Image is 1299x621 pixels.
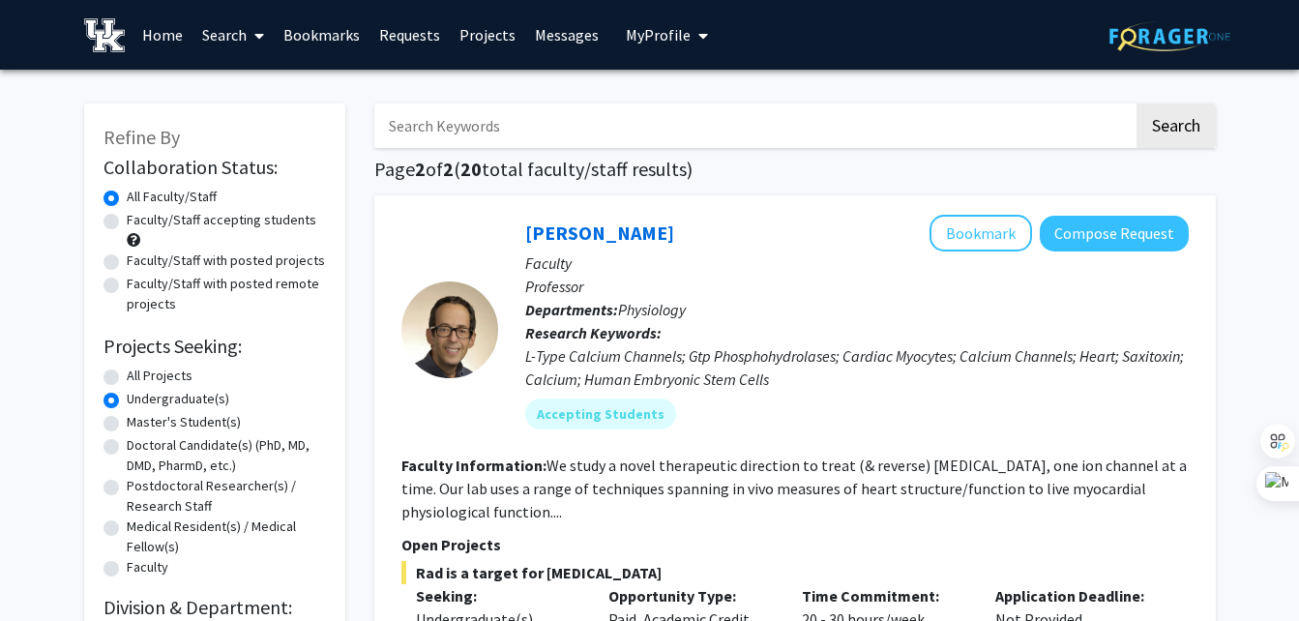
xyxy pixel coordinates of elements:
label: Undergraduate(s) [127,389,229,409]
label: Doctoral Candidate(s) (PhD, MD, DMD, PharmD, etc.) [127,435,326,476]
span: 2 [443,157,454,181]
a: Projects [450,1,525,69]
b: Research Keywords: [525,323,662,342]
label: Faculty/Staff with posted remote projects [127,274,326,314]
h2: Projects Seeking: [103,335,326,358]
button: Compose Request to Jonathan Satin [1040,216,1189,251]
label: Postdoctoral Researcher(s) / Research Staff [127,476,326,517]
b: Faculty Information: [401,456,546,475]
p: Application Deadline: [995,584,1160,607]
span: 20 [460,157,482,181]
h1: Page of ( total faculty/staff results) [374,158,1216,181]
span: Rad is a target for [MEDICAL_DATA] [401,561,1189,584]
label: Master's Student(s) [127,412,241,432]
img: ForagerOne Logo [1109,21,1230,51]
mat-chip: Accepting Students [525,399,676,429]
a: Messages [525,1,608,69]
span: Physiology [618,300,686,319]
h2: Collaboration Status: [103,156,326,179]
div: L-Type Calcium Channels; Gtp Phosphohydrolases; Cardiac Myocytes; Calcium Channels; Heart; Saxito... [525,344,1189,391]
button: Search [1137,103,1216,148]
button: Add Jonathan Satin to Bookmarks [930,215,1032,251]
b: Departments: [525,300,618,319]
label: Faculty [127,557,168,577]
a: Search [192,1,274,69]
span: Refine By [103,125,180,149]
input: Search Keywords [374,103,1134,148]
a: Home [133,1,192,69]
p: Opportunity Type: [608,584,773,607]
span: My Profile [626,25,691,44]
a: Bookmarks [274,1,369,69]
label: All Faculty/Staff [127,187,217,207]
label: All Projects [127,366,192,386]
p: Seeking: [416,584,580,607]
p: Faculty [525,251,1189,275]
p: Professor [525,275,1189,298]
fg-read-more: We study a novel therapeutic direction to treat (& reverse) [MEDICAL_DATA], one ion channel at a ... [401,456,1187,521]
label: Faculty/Staff with posted projects [127,251,325,271]
p: Open Projects [401,533,1189,556]
a: [PERSON_NAME] [525,221,674,245]
label: Faculty/Staff accepting students [127,210,316,230]
h2: Division & Department: [103,596,326,619]
img: University of Kentucky Logo [84,18,126,52]
a: Requests [369,1,450,69]
label: Medical Resident(s) / Medical Fellow(s) [127,517,326,557]
span: 2 [415,157,426,181]
p: Time Commitment: [802,584,966,607]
